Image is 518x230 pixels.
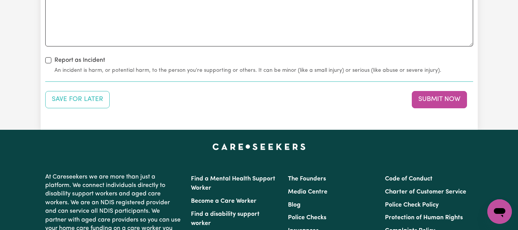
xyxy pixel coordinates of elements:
a: Careseekers home page [212,144,306,150]
iframe: Button to launch messaging window [487,199,512,224]
a: Find a Mental Health Support Worker [191,176,275,191]
a: Blog [288,202,301,208]
a: Media Centre [288,189,327,195]
small: An incident is harm, or potential harm, to the person you're supporting or others. It can be mino... [54,66,473,74]
a: Police Checks [288,215,326,221]
a: Protection of Human Rights [385,215,463,221]
button: Save your job report [45,91,110,108]
a: The Founders [288,176,326,182]
button: Submit your job report [412,91,467,108]
a: Code of Conduct [385,176,432,182]
a: Police Check Policy [385,202,439,208]
label: Report as Incident [54,56,105,65]
a: Find a disability support worker [191,211,260,227]
a: Become a Care Worker [191,198,257,204]
a: Charter of Customer Service [385,189,466,195]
